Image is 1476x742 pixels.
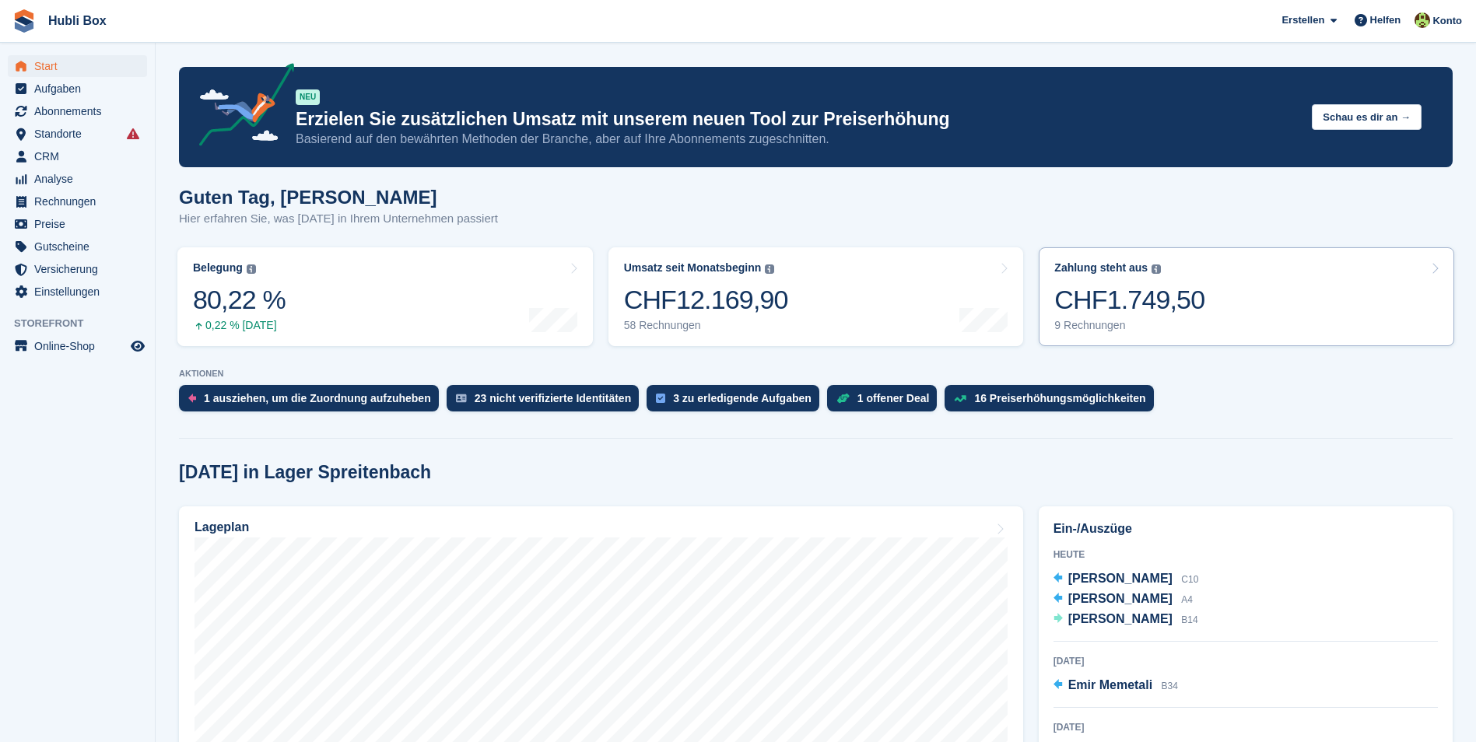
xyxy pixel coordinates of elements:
p: Hier erfahren Sie, was [DATE] in Ihrem Unternehmen passiert [179,210,498,228]
a: Hubli Box [42,8,113,33]
span: Einstellungen [34,281,128,303]
a: 1 offener Deal [827,385,945,419]
a: menu [8,145,147,167]
span: Erstellen [1281,12,1324,28]
span: A4 [1181,594,1193,605]
a: [PERSON_NAME] C10 [1054,569,1199,590]
span: [PERSON_NAME] [1068,612,1173,625]
div: Zahlung steht aus [1054,261,1148,275]
img: stora-icon-8386f47178a22dfd0bd8f6a31ec36ba5ce8667c1dd55bd0f319d3a0aa187defe.svg [12,9,36,33]
div: 58 Rechnungen [624,319,788,332]
img: Luca Space4you [1415,12,1430,28]
div: Umsatz seit Monatsbeginn [624,261,762,275]
img: price_increase_opportunities-93ffe204e8149a01c8c9dc8f82e8f89637d9d84a8eef4429ea346261dce0b2c0.svg [954,395,966,402]
span: [PERSON_NAME] [1068,592,1173,605]
div: 16 Preiserhöhungsmöglichkeiten [974,392,1145,404]
a: 3 zu erledigende Aufgaben [647,385,827,419]
div: CHF12.169,90 [624,284,788,316]
div: 1 offener Deal [857,392,930,404]
span: Online-Shop [34,335,128,357]
img: price-adjustments-announcement-icon-8257ccfd72463d97f412b2fc003d46551f7dbcb40ab6d574587a9cd5c0d94... [186,63,295,152]
a: 23 nicht verifizierte Identitäten [447,385,647,419]
h2: Lageplan [195,520,249,534]
span: Start [34,55,128,77]
div: NEU [296,89,320,105]
span: B14 [1181,614,1197,625]
span: Aufgaben [34,78,128,100]
img: icon-info-grey-7440780725fd019a000dd9b08b2336e03edf1995a4989e88bcd33f0948082b44.svg [247,264,256,274]
p: Basierend auf den bewährten Methoden der Branche, aber auf Ihre Abonnements zugeschnitten. [296,131,1299,148]
a: menu [8,123,147,145]
a: menu [8,213,147,235]
div: 80,22 % [193,284,286,316]
img: icon-info-grey-7440780725fd019a000dd9b08b2336e03edf1995a4989e88bcd33f0948082b44.svg [1152,264,1161,274]
h2: Ein-/Auszüge [1054,520,1438,538]
p: AKTIONEN [179,369,1453,379]
span: C10 [1181,574,1198,585]
div: Heute [1054,548,1438,562]
a: Emir Memetali B34 [1054,676,1178,696]
a: Vorschau-Shop [128,337,147,355]
a: menu [8,55,147,77]
span: Versicherung [34,258,128,280]
button: Schau es dir an → [1312,104,1422,130]
span: Preise [34,213,128,235]
a: 16 Preiserhöhungsmöglichkeiten [945,385,1161,419]
div: CHF1.749,50 [1054,284,1204,316]
a: menu [8,258,147,280]
a: menu [8,236,147,257]
div: 3 zu erledigende Aufgaben [673,392,812,404]
span: Abonnements [34,100,128,122]
img: deal-1b604bf984904fb50ccaf53a9ad4b4a5d6e5aea283cecdc64d6e3604feb123c2.svg [836,393,850,404]
span: Storefront [14,316,155,331]
div: 23 nicht verifizierte Identitäten [475,392,632,404]
span: Analyse [34,168,128,190]
h1: Guten Tag, [PERSON_NAME] [179,187,498,208]
span: [PERSON_NAME] [1068,572,1173,585]
span: B34 [1162,681,1178,691]
img: move_outs_to_deallocate_icon-f764333ba52eb49d3ac5e1228854f67142a1ed5810a6f6cc68b1a99e826820c5.svg [188,394,196,403]
div: [DATE] [1054,654,1438,668]
a: Zahlung steht aus CHF1.749,50 9 Rechnungen [1039,247,1454,346]
div: Belegung [193,261,243,275]
div: 1 ausziehen, um die Zuordnung aufzuheben [204,392,431,404]
a: menu [8,78,147,100]
div: [DATE] [1054,720,1438,734]
a: menu [8,168,147,190]
a: [PERSON_NAME] A4 [1054,590,1193,610]
span: CRM [34,145,128,167]
i: Es sind Fehler bei der Synchronisierung von Smart-Einträgen aufgetreten [127,128,139,140]
span: Emir Memetali [1068,678,1152,691]
span: Standorte [34,123,128,145]
a: 1 ausziehen, um die Zuordnung aufzuheben [179,385,447,419]
a: Umsatz seit Monatsbeginn CHF12.169,90 58 Rechnungen [608,247,1024,346]
h2: [DATE] in Lager Spreitenbach [179,462,431,483]
a: [PERSON_NAME] B14 [1054,610,1198,630]
div: 0,22 % [DATE] [193,319,286,332]
img: icon-info-grey-7440780725fd019a000dd9b08b2336e03edf1995a4989e88bcd33f0948082b44.svg [765,264,774,274]
span: Konto [1432,13,1462,29]
span: Helfen [1370,12,1401,28]
span: Rechnungen [34,191,128,212]
img: task-75834270c22a3079a89374b754ae025e5fb1db73e45f91037f5363f120a921f8.svg [656,394,665,403]
a: Speisekarte [8,335,147,357]
div: 9 Rechnungen [1054,319,1204,332]
a: menu [8,191,147,212]
a: menu [8,100,147,122]
a: Belegung 80,22 % 0,22 % [DATE] [177,247,593,346]
p: Erzielen Sie zusätzlichen Umsatz mit unserem neuen Tool zur Preiserhöhung [296,108,1299,131]
span: Gutscheine [34,236,128,257]
a: menu [8,281,147,303]
img: verify_identity-adf6edd0f0f0b5bbfe63781bf79b02c33cf7c696d77639b501bdc392416b5a36.svg [456,394,467,403]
